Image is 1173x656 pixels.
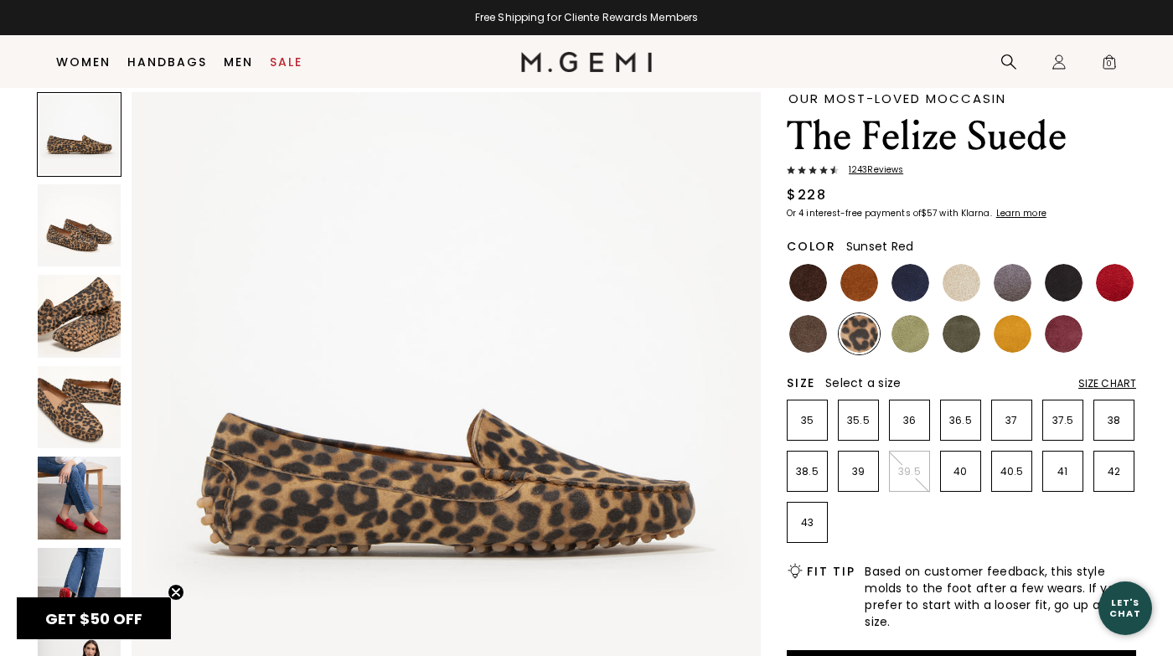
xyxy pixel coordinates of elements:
img: Burgundy [1045,315,1083,353]
div: Our Most-Loved Moccasin [788,92,1136,105]
img: Sunset Red [1096,264,1134,302]
img: The Felize Suede [38,548,121,631]
span: Based on customer feedback, this style molds to the foot after a few wears. If you prefer to star... [865,563,1136,630]
span: 0 [1101,57,1118,74]
button: Close teaser [168,584,184,601]
klarna-placement-style-amount: $57 [921,207,937,220]
img: Sunflower [994,315,1031,353]
img: Midnight Blue [891,264,929,302]
img: Saddle [840,264,878,302]
p: 40 [941,465,980,478]
div: $228 [787,185,826,205]
span: 1243 Review s [839,165,903,175]
p: 41 [1043,465,1083,478]
div: Size Chart [1078,377,1136,390]
p: 39 [839,465,878,478]
klarna-placement-style-body: Or 4 interest-free payments of [787,207,921,220]
h2: Fit Tip [807,565,855,578]
p: 39.5 [890,465,929,478]
img: The Felize Suede [38,457,121,540]
a: Handbags [127,55,207,69]
a: Sale [270,55,302,69]
span: Sunset Red [846,238,914,255]
p: 38 [1094,414,1134,427]
p: 38.5 [788,465,827,478]
p: 35.5 [839,414,878,427]
img: Pistachio [891,315,929,353]
p: 37 [992,414,1031,427]
img: Olive [943,315,980,353]
img: Leopard Print [840,315,878,353]
a: Women [56,55,111,69]
div: Let's Chat [1098,597,1152,618]
img: The Felize Suede [38,366,121,449]
img: Black [1045,264,1083,302]
img: Latte [943,264,980,302]
p: 37.5 [1043,414,1083,427]
p: 40.5 [992,465,1031,478]
p: 42 [1094,465,1134,478]
img: The Felize Suede [38,275,121,358]
h2: Size [787,376,815,390]
img: M.Gemi [521,52,653,72]
span: Select a size [825,374,901,391]
a: 1243Reviews [787,165,1136,178]
img: Mushroom [789,315,827,353]
p: 36.5 [941,414,980,427]
p: 43 [788,516,827,529]
div: GET $50 OFFClose teaser [17,597,171,639]
span: GET $50 OFF [45,608,142,629]
a: Men [224,55,253,69]
a: Learn more [995,209,1046,219]
h2: Color [787,240,836,253]
p: 35 [788,414,827,427]
img: The Felize Suede [38,184,121,267]
klarna-placement-style-body: with Klarna [939,207,994,220]
img: Chocolate [789,264,827,302]
h1: The Felize Suede [787,113,1136,160]
img: Gray [994,264,1031,302]
klarna-placement-style-cta: Learn more [996,207,1046,220]
p: 36 [890,414,929,427]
